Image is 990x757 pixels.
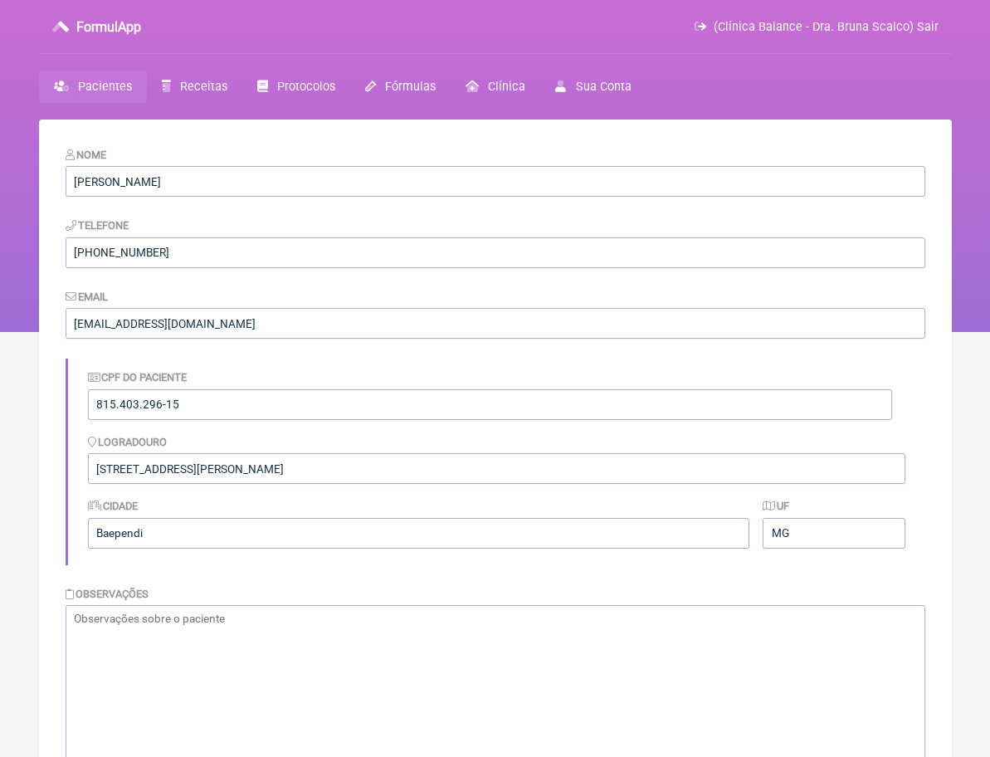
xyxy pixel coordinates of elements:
[488,80,525,94] span: Clínica
[350,71,451,103] a: Fórmulas
[66,588,149,600] label: Observações
[88,371,188,383] label: CPF do Paciente
[66,308,925,339] input: paciente@email.com
[66,219,129,232] label: Telefone
[451,71,540,103] a: Clínica
[66,166,925,197] input: Nome do Paciente
[242,71,350,103] a: Protocolos
[76,19,141,35] h3: FormulApp
[88,518,750,549] input: Cidade
[277,80,335,94] span: Protocolos
[763,518,905,549] input: UF
[147,71,242,103] a: Receitas
[78,80,132,94] span: Pacientes
[763,500,789,512] label: UF
[88,436,168,448] label: Logradouro
[180,80,227,94] span: Receitas
[66,237,925,268] input: 21 9124 2137
[88,453,905,484] input: Logradouro
[714,20,939,34] span: (Clínica Balance - Dra. Bruna Scalco) Sair
[39,71,147,103] a: Pacientes
[88,500,139,512] label: Cidade
[66,149,107,161] label: Nome
[695,20,938,34] a: (Clínica Balance - Dra. Bruna Scalco) Sair
[66,291,109,303] label: Email
[88,389,892,420] input: Identificação do Paciente
[576,80,632,94] span: Sua Conta
[540,71,646,103] a: Sua Conta
[385,80,436,94] span: Fórmulas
